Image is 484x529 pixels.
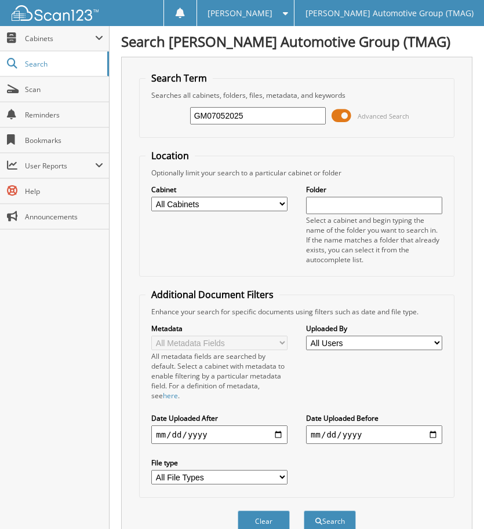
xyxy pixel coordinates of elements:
span: Advanced Search [358,112,409,120]
a: here [163,391,178,401]
h1: Search [PERSON_NAME] Automotive Group (TMAG) [121,32,472,51]
div: All metadata fields are searched by default. Select a cabinet with metadata to enable filtering b... [151,351,288,401]
div: Select a cabinet and begin typing the name of the folder you want to search in. If the name match... [306,215,442,264]
span: User Reports [25,161,95,171]
label: Date Uploaded After [151,413,288,423]
label: Metadata [151,324,288,333]
legend: Location [145,149,195,162]
span: Help [25,186,103,196]
span: Announcements [25,212,103,222]
input: end [306,425,442,444]
span: Search [25,59,101,69]
img: scan123-logo-white.svg [12,5,99,21]
label: Uploaded By [306,324,442,333]
label: Folder [306,185,442,194]
div: Enhance your search for specific documents using filters such as date and file type. [145,307,447,317]
legend: Search Term [145,72,213,85]
label: Date Uploaded Before [306,413,442,423]
label: Cabinet [151,185,288,194]
input: start [151,425,288,444]
span: [PERSON_NAME] [208,10,272,17]
label: File type [151,458,288,468]
span: Cabinets [25,34,95,43]
iframe: Chat Widget [426,473,484,529]
legend: Additional Document Filters [145,288,279,301]
span: [PERSON_NAME] Automotive Group (TMAG) [305,10,474,17]
span: Scan [25,85,103,94]
span: Bookmarks [25,135,103,145]
div: Optionally limit your search to a particular cabinet or folder [145,168,447,178]
span: Reminders [25,110,103,120]
div: Searches all cabinets, folders, files, metadata, and keywords [145,90,447,100]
